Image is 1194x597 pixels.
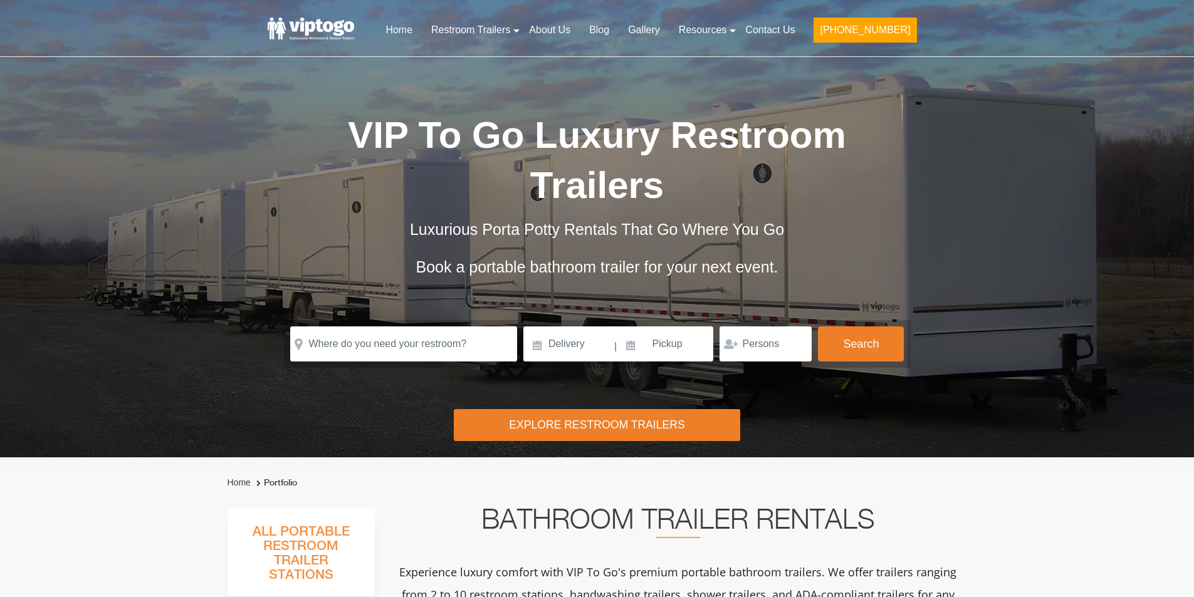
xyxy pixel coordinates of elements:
input: Pickup [619,326,714,361]
a: Restroom Trailers [422,16,520,44]
a: Home [376,16,422,44]
a: Blog [580,16,619,44]
input: Where do you need your restroom? [290,326,517,361]
a: Resources [669,16,736,44]
span: Book a portable bathroom trailer for your next event. [416,258,778,276]
h2: Bathroom Trailer Rentals [392,508,965,538]
button: Search [818,326,904,361]
button: Live Chat [1144,547,1194,597]
div: Explore Restroom Trailers [454,409,740,441]
a: About Us [520,16,580,44]
a: Contact Us [736,16,804,44]
li: Portfolio [253,475,297,491]
button: [PHONE_NUMBER] [814,18,916,43]
a: Home [228,477,251,487]
input: Persons [720,326,812,361]
a: [PHONE_NUMBER] [804,16,926,50]
h3: All Portable Restroom Trailer Stations [228,521,375,596]
a: Gallery [619,16,669,44]
span: Luxurious Porta Potty Rentals That Go Where You Go [410,221,784,238]
span: | [614,326,617,366]
input: Delivery [523,326,613,361]
span: VIP To Go Luxury Restroom Trailers [348,114,846,206]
